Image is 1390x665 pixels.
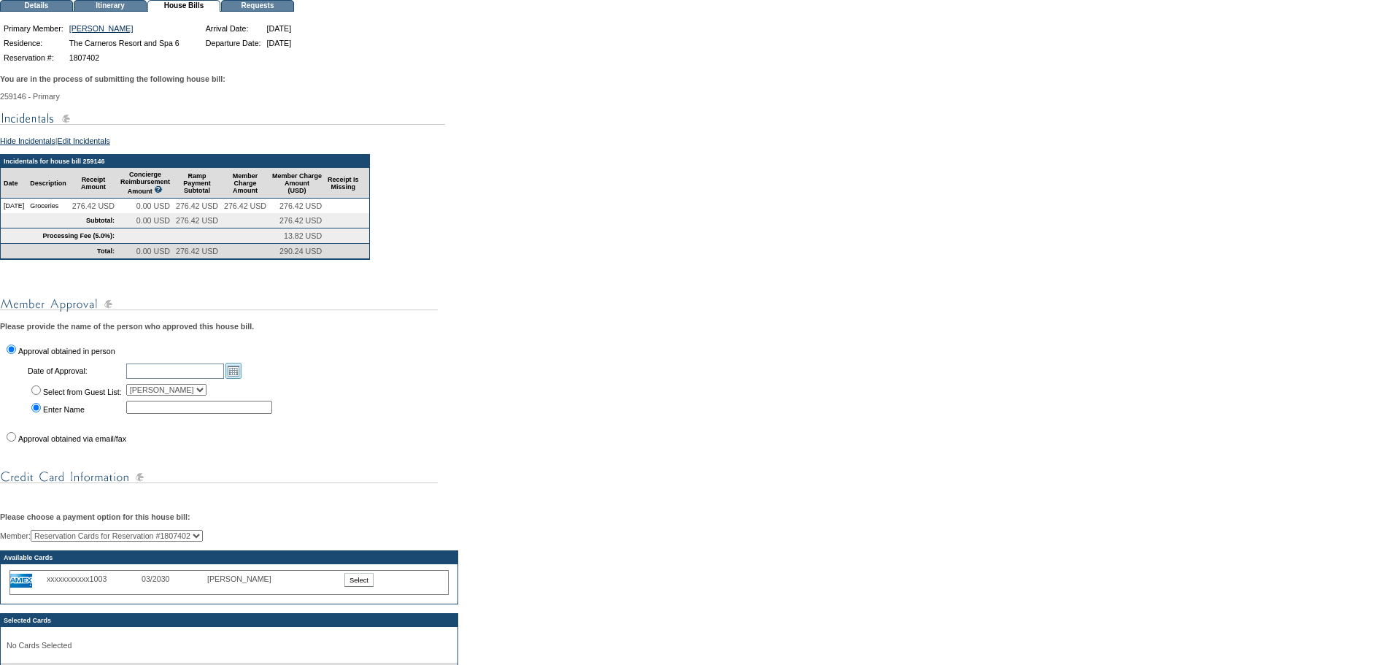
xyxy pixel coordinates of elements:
[1,551,457,564] td: Available Cards
[265,22,294,35] td: [DATE]
[1,22,66,35] td: Primary Member:
[1,36,66,50] td: Residence:
[27,199,69,213] td: Groceries
[136,216,170,225] span: 0.00 USD
[72,201,115,210] span: 276.42 USD
[176,201,218,210] span: 276.42 USD
[204,22,263,35] td: Arrival Date:
[1,155,369,168] td: Incidentals for house bill 259146
[265,36,294,50] td: [DATE]
[1,213,117,228] td: Subtotal:
[284,231,322,240] span: 13.82 USD
[142,574,207,583] div: 03/2030
[58,137,110,145] a: Edit Incidentals
[27,168,69,199] td: Description
[279,216,322,225] span: 276.42 USD
[69,168,117,199] td: Receipt Amount
[344,573,374,587] input: Select
[279,201,322,210] span: 276.42 USD
[18,434,126,443] label: Approval obtained via email/fax
[67,36,182,50] td: The Carneros Resort and Spa 6
[1,614,457,627] td: Selected Cards
[67,51,182,64] td: 1807402
[136,201,170,210] span: 0.00 USD
[225,363,242,379] a: Open the calendar popup.
[26,361,123,380] td: Date of Approval:
[117,168,173,199] td: Concierge Reimbursement Amount
[221,168,269,199] td: Member Charge Amount
[43,405,85,414] label: Enter Name
[69,24,134,33] a: [PERSON_NAME]
[136,247,170,255] span: 0.00 USD
[325,168,362,199] td: Receipt Is Missing
[1,51,66,64] td: Reservation #:
[18,347,115,355] label: Approval obtained in person
[1,244,117,259] td: Total:
[10,574,32,588] img: icon_cc_amex.gif
[176,216,218,225] span: 276.42 USD
[43,388,122,396] label: Select from Guest List:
[7,641,452,650] p: No Cards Selected
[47,574,142,583] div: xxxxxxxxxxx1003
[176,247,218,255] span: 276.42 USD
[173,168,221,199] td: Ramp Payment Subtotal
[207,574,280,583] div: [PERSON_NAME]
[204,36,263,50] td: Departure Date:
[1,168,27,199] td: Date
[154,185,163,193] img: questionMark_lightBlue.gif
[224,201,266,210] span: 276.42 USD
[279,247,322,255] span: 290.24 USD
[269,168,325,199] td: Member Charge Amount (USD)
[1,228,117,244] td: Processing Fee (5.0%):
[1,199,27,213] td: [DATE]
